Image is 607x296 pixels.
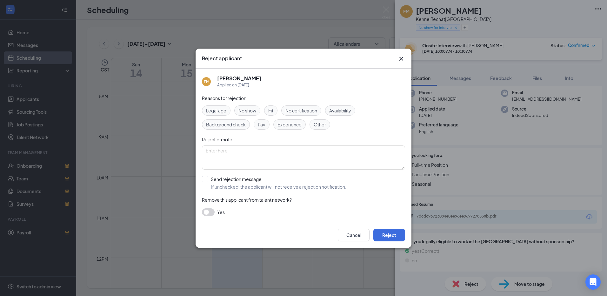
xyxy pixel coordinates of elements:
span: Legal age [206,107,226,114]
div: Open Intercom Messenger [585,274,601,290]
span: Pay [258,121,265,128]
span: Yes [217,208,225,216]
span: Availability [329,107,351,114]
h5: [PERSON_NAME] [217,75,261,82]
div: FM [204,79,209,84]
span: Fit [268,107,273,114]
span: Reasons for rejection [202,95,246,101]
button: Cancel [338,229,370,241]
span: No certification [285,107,317,114]
div: Applied on [DATE] [217,82,261,88]
span: Rejection note [202,137,232,142]
span: Other [314,121,326,128]
span: Remove this applicant from talent network? [202,197,292,203]
button: Reject [373,229,405,241]
svg: Cross [397,55,405,63]
h3: Reject applicant [202,55,242,62]
span: No show [238,107,256,114]
button: Close [397,55,405,63]
span: Background check [206,121,246,128]
span: Experience [277,121,302,128]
